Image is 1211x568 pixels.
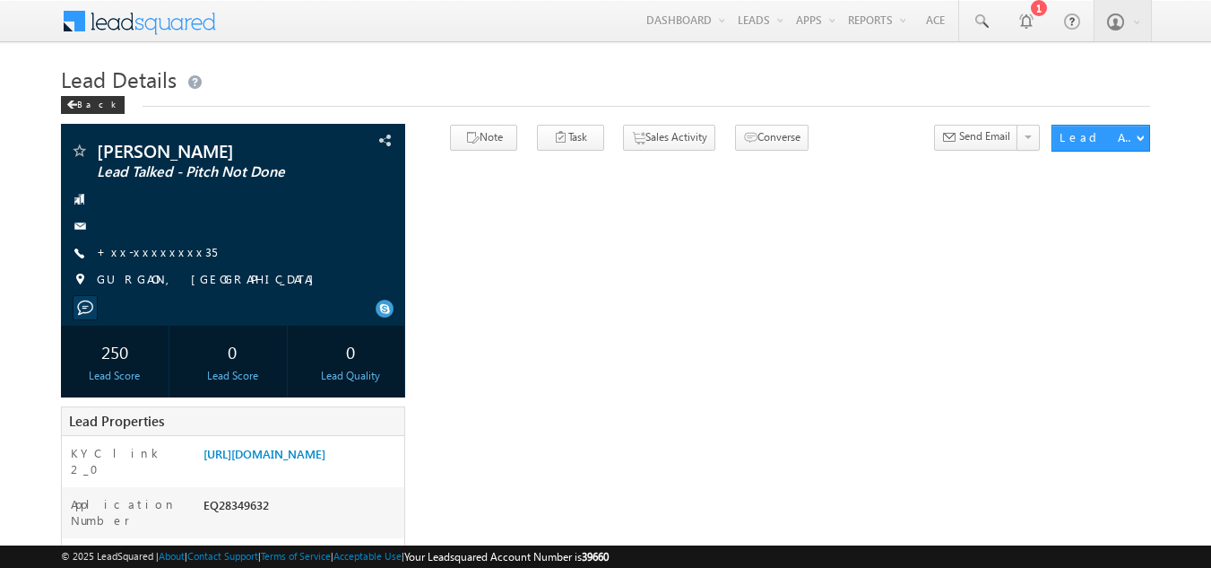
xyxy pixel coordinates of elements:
div: Lead Quality [300,368,400,384]
div: Lead Score [183,368,282,384]
a: Back [61,95,134,110]
span: Lead Details [61,65,177,93]
div: 250 [65,335,165,368]
button: Sales Activity [623,125,715,151]
div: Lead Actions [1060,129,1136,145]
button: Converse [735,125,809,151]
span: Lead Talked - Pitch Not Done [97,163,309,181]
span: Lead Properties [69,412,164,430]
div: Back [61,96,125,114]
button: Note [450,125,517,151]
div: Lead Score [65,368,165,384]
button: Lead Actions [1051,125,1150,152]
span: Send Email [959,128,1010,144]
a: Terms of Service [261,550,331,562]
div: 0 [300,335,400,368]
span: [PERSON_NAME] [97,142,309,160]
button: Task [537,125,604,151]
a: [URL][DOMAIN_NAME] [203,446,325,461]
div: 0 [183,335,282,368]
label: Application Number [71,496,186,529]
span: 39660 [582,550,609,564]
a: +xx-xxxxxxxx35 [97,244,217,259]
a: Acceptable Use [333,550,402,562]
span: Your Leadsquared Account Number is [404,550,609,564]
a: About [159,550,185,562]
a: Contact Support [187,550,258,562]
span: © 2025 LeadSquared | | | | | [61,548,609,565]
label: KYC link 2_0 [71,445,186,477]
div: EQ28349632 [199,496,405,521]
button: Send Email [934,125,1018,151]
span: GURGAON, [GEOGRAPHIC_DATA] [97,271,323,289]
